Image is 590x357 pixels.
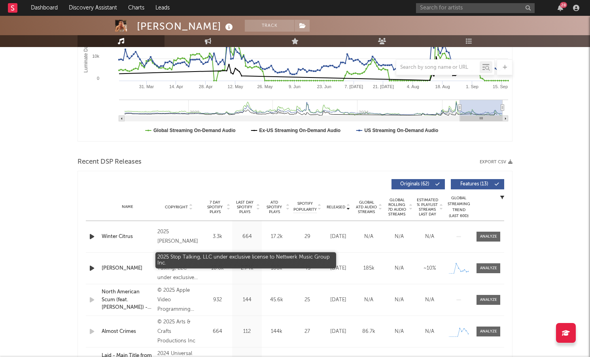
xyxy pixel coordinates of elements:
[234,296,260,304] div: 144
[447,195,471,219] div: Global Streaming Trend (Last 60D)
[386,328,412,336] div: N/A
[480,160,512,164] button: Export CSV
[169,84,183,89] text: 14. Apr
[92,54,99,59] text: 10k
[407,84,419,89] text: 4. Aug
[264,264,289,272] div: 186k
[344,84,363,89] text: 7. [DATE]
[234,200,255,214] span: Last Day Spotify Plays
[416,233,443,241] div: N/A
[558,5,563,11] button: 28
[199,84,213,89] text: 28. Apr
[157,254,200,283] div: 2025 Stop Talking, LLC under exclusive license to Nettwerk Music Group Inc.
[293,328,321,336] div: 27
[139,84,154,89] text: 31. Mar
[386,296,412,304] div: N/A
[264,296,289,304] div: 45.6k
[293,201,317,213] span: Spotify Popularity
[289,84,301,89] text: 9. Jun
[245,20,294,32] button: Track
[325,328,352,336] div: [DATE]
[204,328,230,336] div: 664
[102,288,153,312] a: North American Scum (feat. [PERSON_NAME]) - [PERSON_NAME] Remix
[364,128,438,133] text: US Streaming On-Demand Audio
[157,286,200,314] div: © 2025 Apple Video Programming LLC, under exclusive license to Interscope Records
[493,84,508,89] text: 15. Sep
[416,264,443,272] div: ~ 10 %
[204,296,230,304] div: 932
[356,296,382,304] div: N/A
[165,205,188,210] span: Copyright
[356,233,382,241] div: N/A
[234,328,260,336] div: 112
[327,205,345,210] span: Released
[293,296,321,304] div: 25
[416,3,535,13] input: Search for artists
[325,233,352,241] div: [DATE]
[234,233,260,241] div: 664
[97,76,99,81] text: 0
[204,233,230,241] div: 3.3k
[153,128,236,133] text: Global Streaming On-Demand Audio
[83,22,89,72] text: Luminate Daily Streams
[157,227,200,246] div: 2025 [PERSON_NAME]
[204,200,225,214] span: 7 Day Spotify Plays
[560,2,567,8] div: 28
[102,328,153,336] a: Almost Crimes
[257,84,273,89] text: 26. May
[456,182,492,187] span: Features ( 13 )
[293,264,321,272] div: 45
[317,84,331,89] text: 23. Jun
[386,198,408,217] span: Global Rolling 7D Audio Streams
[78,157,142,167] span: Recent DSP Releases
[373,84,394,89] text: 21. [DATE]
[451,179,504,189] button: Features(13)
[466,84,478,89] text: 1. Sep
[264,233,289,241] div: 17.2k
[204,264,230,272] div: 18.6k
[293,233,321,241] div: 29
[102,204,153,210] div: Name
[259,128,341,133] text: Ex-US Streaming On-Demand Audio
[234,264,260,272] div: 2.74k
[228,84,244,89] text: 12. May
[391,179,445,189] button: Originals(62)
[386,233,412,241] div: N/A
[397,182,433,187] span: Originals ( 62 )
[356,200,377,214] span: Global ATD Audio Streams
[396,64,480,71] input: Search by song name or URL
[325,264,352,272] div: [DATE]
[435,84,450,89] text: 18. Aug
[416,328,443,336] div: N/A
[356,328,382,336] div: 86.7k
[325,296,352,304] div: [DATE]
[102,264,153,272] a: [PERSON_NAME]
[416,296,443,304] div: N/A
[264,200,285,214] span: ATD Spotify Plays
[416,198,438,217] span: Estimated % Playlist Streams Last Day
[102,233,153,241] a: Winter Citrus
[137,20,235,33] div: [PERSON_NAME]
[157,317,200,346] div: © 2025 Arts & Crafts Productions Inc
[386,264,412,272] div: N/A
[356,264,382,272] div: 185k
[264,328,289,336] div: 144k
